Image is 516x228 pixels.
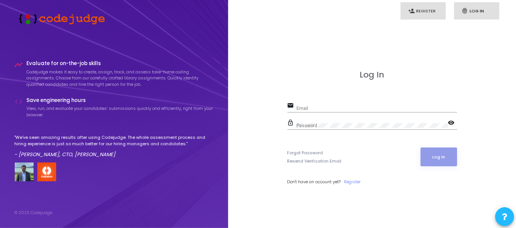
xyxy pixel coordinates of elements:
[448,119,457,128] mat-icon: visibility
[27,105,214,118] p: View, run, and evaluate your candidates’ submissions quickly and efficiently, right from your bro...
[15,134,214,147] p: "We've seen amazing results after using Codejudge. The whole assessment process and hiring experi...
[287,70,457,80] h3: Log In
[15,210,52,216] div: © 2025 Codejudge
[344,179,361,185] a: Register
[15,61,23,69] i: timeline
[287,150,323,156] a: Forgot Password
[287,158,342,164] a: Resend Verification Email
[408,8,415,14] i: person_add
[27,97,214,103] h4: Save engineering hours
[15,151,116,158] em: - [PERSON_NAME], CTO, [PERSON_NAME]
[454,2,499,20] a: fingerprintLog In
[401,2,446,20] a: person_addRegister
[287,102,296,111] mat-icon: email
[37,163,56,181] img: company-logo
[15,97,23,106] i: code
[462,8,468,14] i: fingerprint
[287,119,296,128] mat-icon: lock_outline
[287,179,341,185] span: Don't have an account yet?
[15,163,34,181] img: user image
[27,61,214,67] h4: Evaluate for on-the-job skills
[27,69,214,88] p: Codejudge makes it easy to create, assign, track, and assess take-home coding assignments. Choose...
[421,147,457,166] button: Log In
[296,106,457,111] input: Email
